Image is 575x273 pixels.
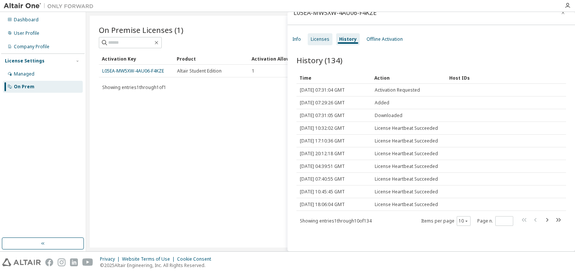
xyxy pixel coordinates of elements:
div: Action [374,72,443,84]
img: linkedin.svg [70,258,78,266]
span: Showing entries 1 through 10 of 134 [300,218,372,224]
span: License Heartbeat Succeeded [375,163,438,169]
div: Dashboard [14,17,39,23]
div: Website Terms of Use [122,256,177,262]
span: 1 [252,68,255,74]
img: facebook.svg [45,258,53,266]
span: License Heartbeat Succeeded [375,125,438,131]
div: Activation Key [102,53,171,65]
span: Added [375,100,389,106]
span: [DATE] 07:29:26 GMT [300,100,345,106]
div: Host IDs [449,72,538,84]
span: License Heartbeat Succeeded [375,151,438,157]
span: Items per page [421,216,471,226]
div: Offline Activation [366,36,403,42]
span: [DATE] 20:12:18 GMT [300,151,345,157]
div: Managed [14,71,34,77]
span: Showing entries 1 through 1 of 1 [102,84,166,91]
span: License Heartbeat Succeeded [375,189,438,195]
span: Activation Requested [375,87,420,93]
div: On Prem [14,84,34,90]
div: License Settings [5,58,45,64]
div: Licenses [311,36,329,42]
p: © 2025 Altair Engineering, Inc. All Rights Reserved. [100,262,216,269]
div: Privacy [100,256,122,262]
div: Info [292,36,301,42]
img: youtube.svg [82,258,93,266]
img: Altair One [4,2,97,10]
span: License Heartbeat Succeeded [375,138,438,144]
div: Activation Allowed [252,53,320,65]
div: History [339,36,357,42]
span: [DATE] 07:40:55 GMT [300,176,345,182]
img: instagram.svg [58,258,66,266]
img: altair_logo.svg [2,258,41,266]
span: Altair Student Edition [177,68,222,74]
div: User Profile [14,30,39,36]
span: History (134) [296,55,343,65]
span: License Heartbeat Succeeded [375,176,438,182]
div: Cookie Consent [177,256,216,262]
span: Downloaded [375,113,402,119]
span: [DATE] 07:31:05 GMT [300,113,345,119]
span: [DATE] 04:39:51 GMT [300,163,345,169]
span: [DATE] 10:32:02 GMT [300,125,345,131]
a: L05EA-MW5XW-4AU06-F4KZE [102,68,164,74]
span: [DATE] 10:45:45 GMT [300,189,345,195]
button: 10 [459,218,469,224]
span: Page n. [477,216,513,226]
div: Company Profile [14,44,49,50]
div: Time [299,72,368,84]
span: On Premise Licenses (1) [99,25,183,35]
span: [DATE] 07:31:04 GMT [300,87,345,93]
span: License Heartbeat Succeeded [375,202,438,208]
span: [DATE] 17:10:36 GMT [300,138,345,144]
div: L05EA-MW5XW-4AU06-F4KZE [293,10,377,16]
span: [DATE] 18:06:04 GMT [300,202,345,208]
div: Product [177,53,246,65]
